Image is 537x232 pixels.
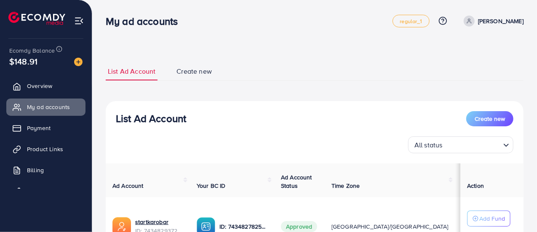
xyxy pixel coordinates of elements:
[27,124,51,132] span: Payment
[9,46,55,55] span: Ecomdy Balance
[176,67,212,76] span: Create new
[27,166,44,174] span: Billing
[331,181,360,190] span: Time Zone
[27,145,63,153] span: Product Links
[6,162,85,179] a: Billing
[479,213,505,224] p: Add Fund
[74,16,84,26] img: menu
[467,211,510,227] button: Add Fund
[219,221,267,232] p: ID: 7434827825406066689
[6,120,85,136] a: Payment
[74,58,83,66] img: image
[8,12,65,25] img: logo
[467,181,484,190] span: Action
[116,112,186,125] h3: List Ad Account
[106,15,184,27] h3: My ad accounts
[466,111,513,126] button: Create new
[135,218,183,226] a: startkarobar
[281,173,312,190] span: Ad Account Status
[400,19,422,24] span: regular_1
[6,99,85,115] a: My ad accounts
[112,181,144,190] span: Ad Account
[27,187,72,195] span: Affiliate Program
[281,221,317,232] span: Approved
[413,139,444,151] span: All status
[475,115,505,123] span: Create new
[460,16,524,27] a: [PERSON_NAME]
[197,181,226,190] span: Your BC ID
[27,103,70,111] span: My ad accounts
[27,82,52,90] span: Overview
[393,15,429,27] a: regular_1
[331,222,449,231] span: [GEOGRAPHIC_DATA]/[GEOGRAPHIC_DATA]
[501,194,531,226] iframe: Chat
[6,183,85,200] a: Affiliate Program
[9,55,37,67] span: $148.91
[478,16,524,26] p: [PERSON_NAME]
[6,77,85,94] a: Overview
[108,67,155,76] span: List Ad Account
[6,141,85,157] a: Product Links
[445,137,500,151] input: Search for option
[408,136,513,153] div: Search for option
